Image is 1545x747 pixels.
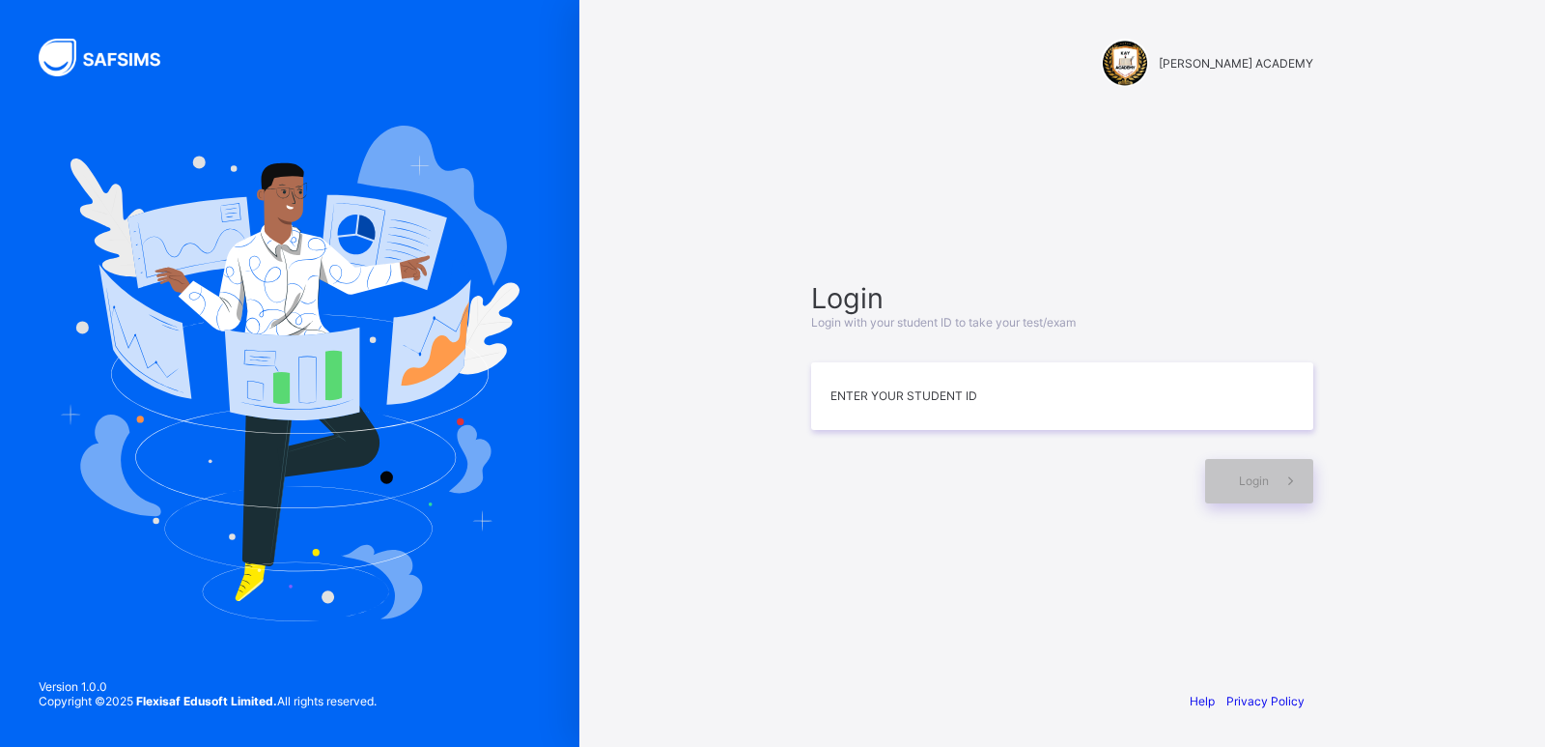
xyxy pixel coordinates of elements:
a: Help [1190,694,1215,708]
img: Hero Image [60,126,520,620]
span: [PERSON_NAME] ACADEMY [1159,56,1313,71]
span: Login with your student ID to take your test/exam [811,315,1076,330]
span: Login [1239,474,1269,488]
img: SAFSIMS Logo [39,39,183,76]
strong: Flexisaf Edusoft Limited. [136,694,277,708]
span: Login [811,281,1313,315]
span: Copyright © 2025 All rights reserved. [39,694,377,708]
a: Privacy Policy [1226,694,1305,708]
span: Version 1.0.0 [39,679,377,694]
